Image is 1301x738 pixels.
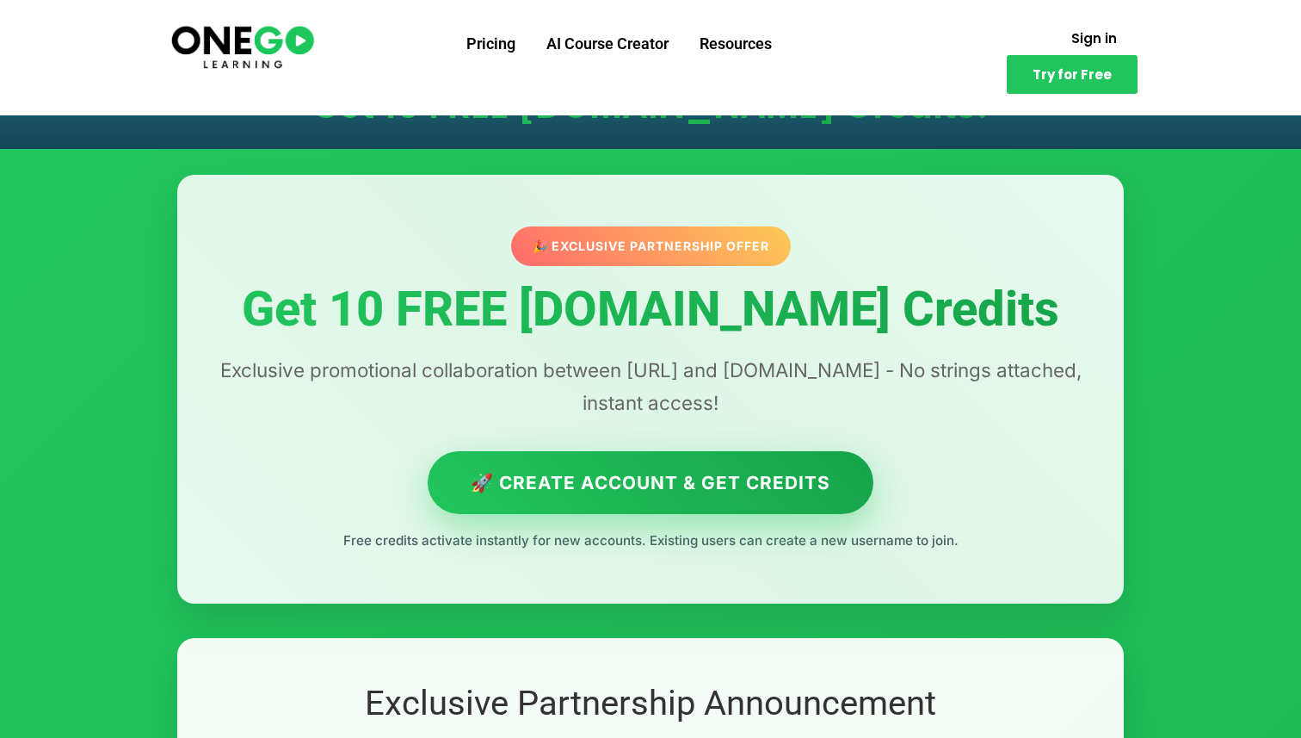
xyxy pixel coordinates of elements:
[428,451,873,514] a: 🚀 Create Account & Get Credits
[194,88,1107,124] h1: Get 10 FREE [DOMAIN_NAME] Credits!
[212,530,1089,552] p: Free credits activate instantly for new accounts. Existing users can create a new username to join.
[531,22,684,66] a: AI Course Creator
[212,354,1089,419] p: Exclusive promotional collaboration between [URL] and [DOMAIN_NAME] - No strings attached, instan...
[212,283,1089,337] h1: Get 10 FREE [DOMAIN_NAME] Credits
[212,681,1089,726] h2: Exclusive Partnership Announcement
[684,22,787,66] a: Resources
[1007,55,1138,94] a: Try for Free
[451,22,531,66] a: Pricing
[1051,22,1138,55] a: Sign in
[1033,68,1112,81] span: Try for Free
[1071,32,1117,45] span: Sign in
[503,226,797,268] div: 🎉 Exclusive Partnership Offer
